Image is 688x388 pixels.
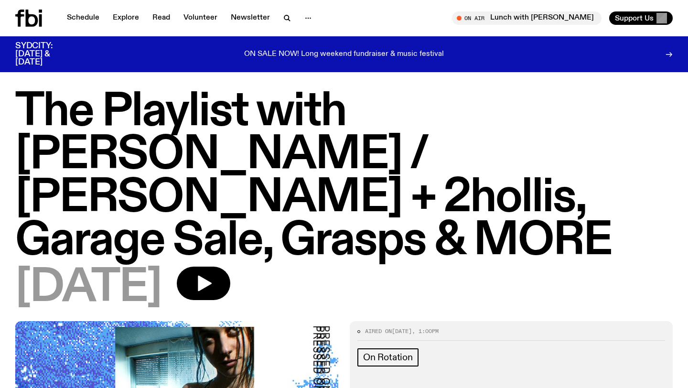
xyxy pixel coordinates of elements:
[15,42,76,66] h3: SYDCITY: [DATE] & [DATE]
[392,327,412,335] span: [DATE]
[178,11,223,25] a: Volunteer
[61,11,105,25] a: Schedule
[15,91,673,263] h1: The Playlist with [PERSON_NAME] / [PERSON_NAME] + 2hollis, Garage Sale, Grasps & MORE
[244,50,444,59] p: ON SALE NOW! Long weekend fundraiser & music festival
[452,11,602,25] button: On AirLunch with [PERSON_NAME]
[365,327,392,335] span: Aired on
[615,14,654,22] span: Support Us
[357,348,419,366] a: On Rotation
[412,327,439,335] span: , 1:00pm
[225,11,276,25] a: Newsletter
[15,267,161,310] span: [DATE]
[609,11,673,25] button: Support Us
[147,11,176,25] a: Read
[363,352,413,363] span: On Rotation
[107,11,145,25] a: Explore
